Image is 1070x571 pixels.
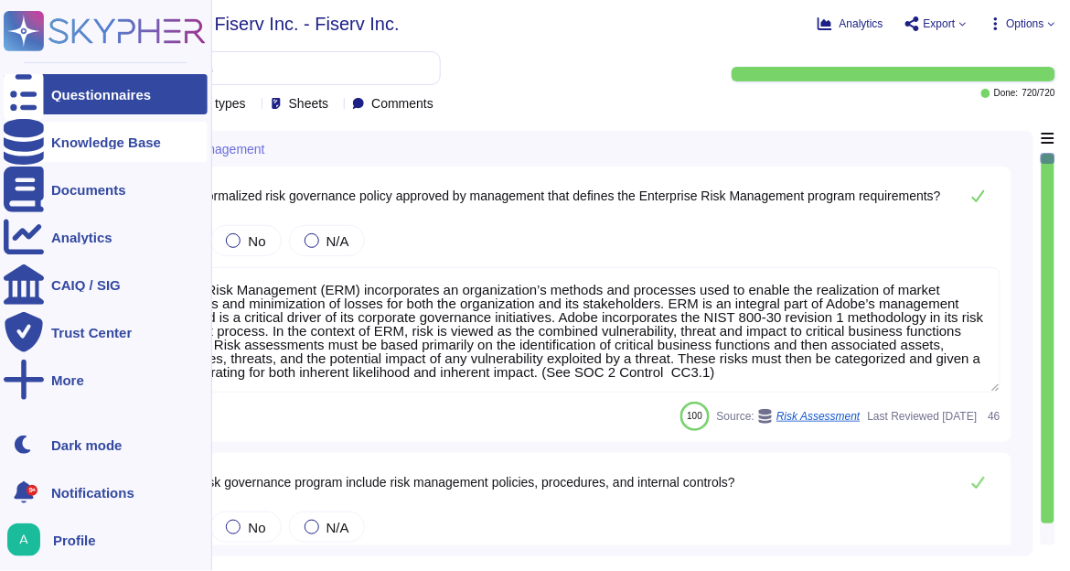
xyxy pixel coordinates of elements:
[124,267,1000,393] textarea: Enterprise Risk Management (ERM) incorporates an organization’s methods and processes used to ena...
[994,89,1019,98] span: Done:
[4,217,208,257] a: Analytics
[196,97,246,110] span: Fill types
[717,409,861,424] span: Source:
[985,411,1000,422] span: 46
[326,520,349,535] span: N/A
[289,97,329,110] span: Sheets
[51,278,121,292] div: CAIQ / SIG
[51,326,132,339] div: Trust Center
[72,52,440,84] input: Search by keywords
[84,143,265,156] span: A. Enterprise Risk Management
[868,411,978,422] span: Last Reviewed [DATE]
[4,264,208,305] a: CAIQ / SIG
[51,231,112,244] div: Analytics
[215,15,400,33] span: Fiserv Inc. - Fiserv Inc.
[248,233,265,249] span: No
[7,523,40,556] img: user
[27,485,37,496] div: 9+
[146,189,941,203] span: Is there a formalized risk governance policy approved by management that defines the Enterprise R...
[371,97,433,110] span: Comments
[1022,89,1055,98] span: 720 / 720
[326,233,349,249] span: N/A
[776,411,861,422] span: Risk Assessment
[248,520,265,535] span: No
[51,88,151,102] div: Questionnaires
[4,312,208,352] a: Trust Center
[51,373,84,387] div: More
[840,18,883,29] span: Analytics
[4,520,53,560] button: user
[51,135,161,149] div: Knowledge Base
[688,411,703,421] span: 100
[51,183,126,197] div: Documents
[53,533,96,547] span: Profile
[146,475,735,490] span: Does the risk governance program include risk management policies, procedures, and internal contr...
[51,438,123,452] div: Dark mode
[51,486,134,500] span: Notifications
[4,74,208,114] a: Questionnaires
[4,122,208,162] a: Knowledge Base
[924,18,956,29] span: Export
[818,16,883,31] button: Analytics
[4,169,208,210] a: Documents
[1007,18,1044,29] span: Options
